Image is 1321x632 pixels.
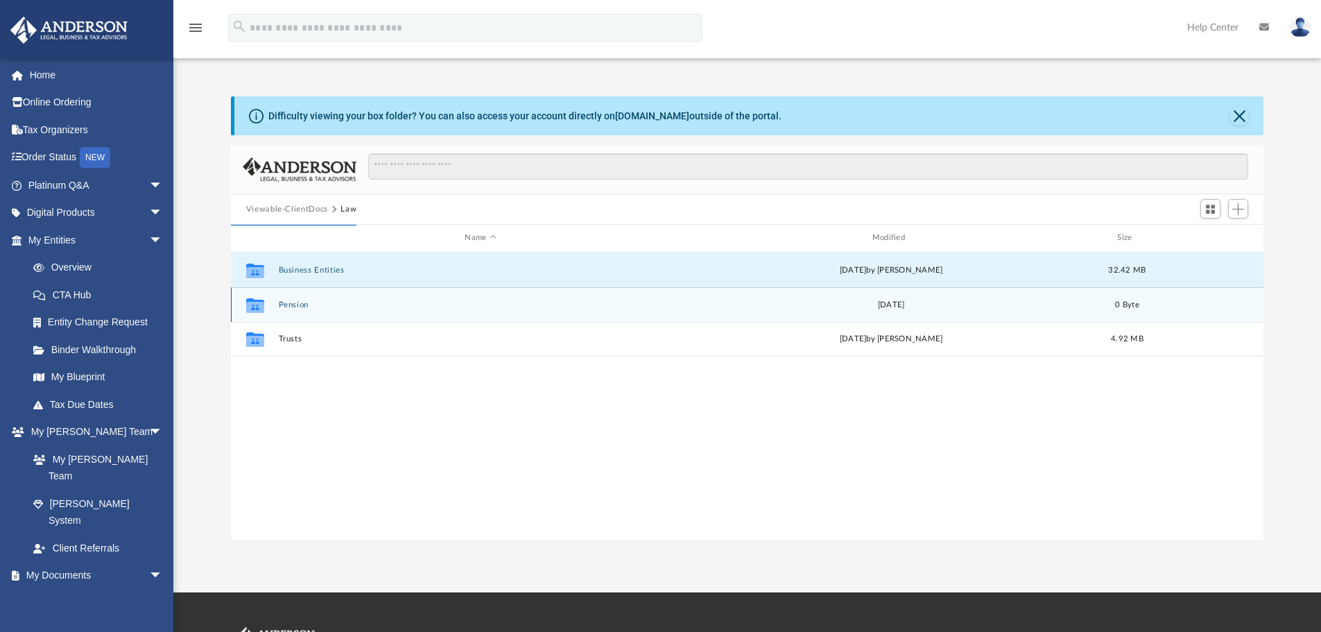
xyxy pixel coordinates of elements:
div: Modified [689,232,1094,244]
span: 4.92 MB [1111,335,1143,343]
a: My [PERSON_NAME] Team [19,445,170,490]
button: Law [340,203,356,216]
a: Home [10,61,184,89]
div: Difficulty viewing your box folder? You can also access your account directly on outside of the p... [268,109,782,123]
a: My [PERSON_NAME] Teamarrow_drop_down [10,418,177,446]
span: 32.42 MB [1108,266,1146,273]
button: Business Entities [278,266,682,275]
a: CTA Hub [19,281,184,309]
span: arrow_drop_down [149,562,177,590]
a: Online Ordering [10,89,184,117]
a: My Entitiesarrow_drop_down [10,226,184,254]
a: Digital Productsarrow_drop_down [10,199,184,227]
a: Client Referrals [19,534,177,562]
div: [DATE] by [PERSON_NAME] [689,264,1093,276]
input: Search files and folders [368,153,1248,180]
img: User Pic [1290,17,1311,37]
div: id [1161,232,1258,244]
i: menu [187,19,204,36]
a: Overview [19,254,184,282]
div: Name [277,232,682,244]
div: Size [1099,232,1155,244]
span: arrow_drop_down [149,199,177,228]
a: Tax Due Dates [19,391,184,418]
a: My Documentsarrow_drop_down [10,562,177,590]
button: Viewable-ClientDocs [246,203,328,216]
a: Entity Change Request [19,309,184,336]
div: [DATE] by [PERSON_NAME] [689,333,1093,345]
button: Pension [278,300,682,309]
i: search [232,19,247,34]
span: arrow_drop_down [149,418,177,447]
span: arrow_drop_down [149,226,177,255]
a: [PERSON_NAME] System [19,490,177,534]
button: Close [1229,106,1249,126]
div: NEW [80,147,110,168]
span: arrow_drop_down [149,171,177,200]
div: grid [231,253,1264,540]
a: menu [187,26,204,36]
div: [DATE] [689,298,1093,311]
a: [DOMAIN_NAME] [615,110,689,121]
button: Trusts [278,334,682,343]
img: Anderson Advisors Platinum Portal [6,17,132,44]
button: Switch to Grid View [1200,199,1221,219]
a: Platinum Q&Aarrow_drop_down [10,171,184,199]
a: Order StatusNEW [10,144,184,172]
a: My Blueprint [19,364,177,391]
div: id [237,232,272,244]
span: 0 Byte [1115,300,1139,308]
button: Add [1228,199,1249,219]
a: Binder Walkthrough [19,336,184,364]
a: Tax Organizers [10,116,184,144]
